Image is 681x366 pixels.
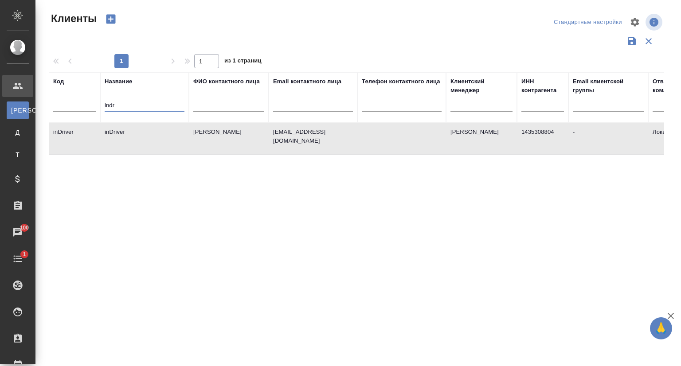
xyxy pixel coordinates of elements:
span: 🙏 [654,319,669,338]
td: [PERSON_NAME] [189,123,269,154]
button: 🙏 [650,317,672,339]
button: Сохранить фильтры [623,33,640,50]
a: 100 [2,221,33,243]
span: Настроить таблицу [624,12,646,33]
div: Email контактного лица [273,77,341,86]
button: Создать [100,12,121,27]
td: [PERSON_NAME] [446,123,517,154]
span: [PERSON_NAME] [11,106,24,115]
div: Email клиентской группы [573,77,644,95]
div: ФИО контактного лица [193,77,260,86]
td: inDriver [49,123,100,154]
span: 100 [15,223,35,232]
td: inDriver [100,123,189,154]
div: split button [552,16,624,29]
div: Код [53,77,64,86]
p: [EMAIL_ADDRESS][DOMAIN_NAME] [273,128,353,145]
td: 1435308804 [517,123,568,154]
span: Клиенты [49,12,97,26]
a: 1 [2,248,33,270]
a: Д [7,124,29,141]
span: из 1 страниц [224,55,262,68]
a: [PERSON_NAME] [7,101,29,119]
span: 1 [17,250,31,259]
span: Д [11,128,24,137]
span: Посмотреть информацию [646,14,664,31]
div: ИНН контрагента [521,77,564,95]
span: Т [11,150,24,159]
div: Клиентский менеджер [450,77,513,95]
td: - [568,123,648,154]
div: Название [105,77,132,86]
button: Сбросить фильтры [640,33,657,50]
a: Т [7,146,29,164]
div: Телефон контактного лица [362,77,440,86]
